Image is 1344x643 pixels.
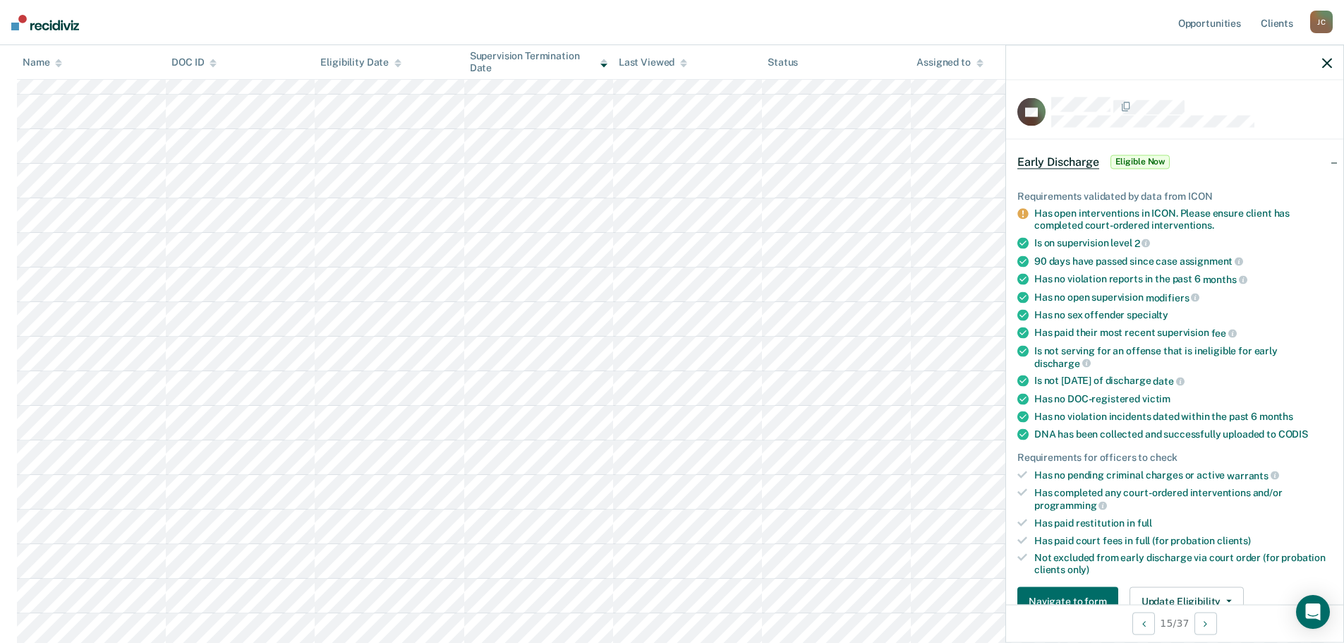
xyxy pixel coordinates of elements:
div: Early DischargeEligible Now [1006,139,1343,184]
div: Is not serving for an offense that is ineligible for early [1034,345,1332,369]
div: Has paid their most recent supervision [1034,327,1332,339]
span: full [1137,517,1152,528]
span: programming [1034,500,1107,511]
div: 90 days have passed since case [1034,255,1332,268]
span: modifiers [1146,292,1200,303]
span: only) [1067,564,1089,575]
span: Early Discharge [1017,155,1099,169]
span: specialty [1127,309,1168,320]
div: Has no violation incidents dated within the past 6 [1034,411,1332,423]
div: Has no violation reports in the past 6 [1034,273,1332,286]
div: Last Viewed [619,56,687,68]
div: Has open interventions in ICON. Please ensure client has completed court-ordered interventions. [1034,208,1332,232]
span: months [1259,411,1293,422]
span: Eligible Now [1110,155,1170,169]
div: Requirements for officers to check [1017,452,1332,464]
div: Has no DOC-registered [1034,393,1332,405]
span: fee [1211,327,1237,339]
button: Next Opportunity [1194,612,1217,635]
div: 15 / 37 [1006,604,1343,642]
span: clients) [1217,534,1251,546]
div: Has no open supervision [1034,291,1332,304]
span: victim [1142,393,1170,404]
div: Not excluded from early discharge via court order (for probation clients [1034,552,1332,576]
span: date [1153,375,1184,387]
div: Requirements validated by data from ICON [1017,190,1332,202]
a: Navigate to form [1017,587,1124,615]
div: Supervision Termination Date [470,50,607,74]
span: warrants [1227,469,1279,481]
button: Previous Opportunity [1132,612,1155,635]
div: Has no pending criminal charges or active [1034,469,1332,481]
div: Has no sex offender [1034,309,1332,321]
button: Update Eligibility [1130,587,1244,615]
img: Recidiviz [11,15,79,30]
div: DNA has been collected and successfully uploaded to [1034,428,1332,440]
div: Is not [DATE] of discharge [1034,375,1332,387]
div: Assigned to [916,56,983,68]
span: discharge [1034,357,1091,368]
div: Open Intercom Messenger [1296,595,1330,629]
div: Status [768,56,798,68]
button: Navigate to form [1017,587,1118,615]
div: Name [23,56,62,68]
div: J C [1310,11,1333,33]
span: CODIS [1278,428,1308,440]
div: Has paid restitution in [1034,517,1332,529]
span: months [1203,274,1247,285]
div: Eligibility Date [320,56,401,68]
div: DOC ID [171,56,217,68]
div: Has paid court fees in full (for probation [1034,534,1332,546]
span: 2 [1134,237,1151,248]
div: Has completed any court-ordered interventions and/or [1034,487,1332,511]
span: assignment [1180,256,1243,267]
div: Is on supervision level [1034,237,1332,250]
